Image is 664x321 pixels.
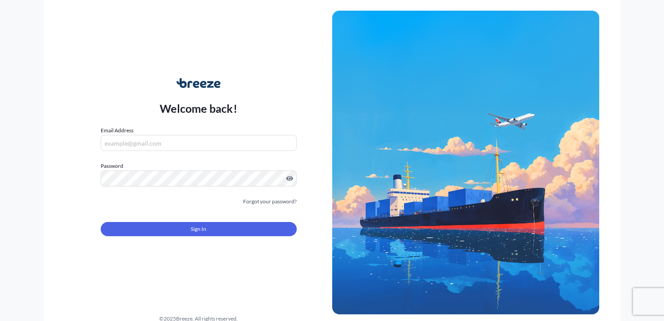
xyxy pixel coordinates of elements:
[101,135,297,151] input: example@gmail.com
[191,225,206,234] span: Sign In
[101,222,297,236] button: Sign In
[332,11,599,314] img: Ship illustration
[160,101,237,115] p: Welcome back!
[286,175,293,182] button: Show password
[243,197,297,206] a: Forgot your password?
[101,126,134,135] label: Email Address
[101,162,297,170] label: Password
